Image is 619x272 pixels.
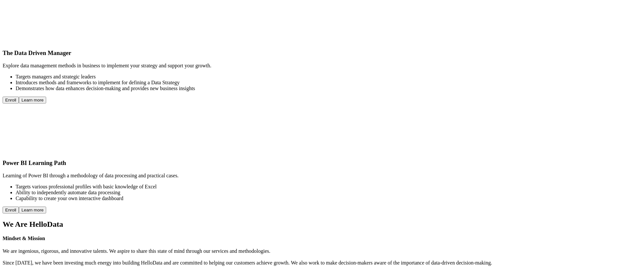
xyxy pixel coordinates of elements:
[16,86,616,91] li: Demonstrates how data enhances decision-making and provides new business insights
[3,159,616,167] h3: Power BI Learning Path
[16,184,616,190] li: Targets various professional profiles with basic knowledge of Excel
[3,63,616,69] p: Explore data management methods in business to implement your strategy and support your growth.
[3,220,616,229] h2: We Are HelloData
[16,80,616,86] li: Introduces methods and frameworks to implement for defining a Data Strategy
[16,190,616,196] li: Ability to independently automate data processing
[16,74,616,80] li: Targets managers and strategic leaders
[19,207,46,213] button: Learn more
[3,173,616,179] p: Learning of Power BI through a methodology of data processing and practical cases.
[3,236,616,241] h4: Mindset & Mission
[19,97,46,103] button: Learn more
[16,196,616,201] li: Capability to create your own interactive dashboard
[3,207,19,213] button: Enroll
[3,49,616,57] h3: The Data Driven Manager
[3,248,616,266] p: We are ingenious, rigorous, and innovative talents. We aspire to share this state of mind through...
[3,97,19,103] button: Enroll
